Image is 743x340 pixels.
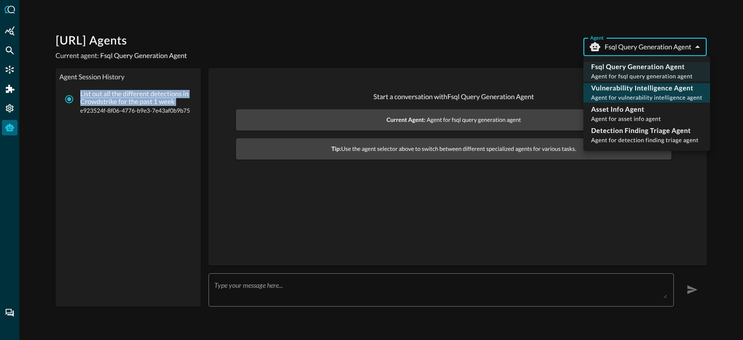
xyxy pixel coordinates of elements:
[591,73,693,80] span: Agent for fsql query generation agent
[591,83,702,93] p: Vulnerability Intelligence Agent
[591,94,702,101] span: Agent for vulnerability intelligence agent
[591,136,698,144] span: Agent for detection finding triage agent
[591,62,693,72] p: Fsql Query Generation Agent
[591,115,661,122] span: Agent for asset info agent
[591,104,661,114] p: Asset Info Agent
[591,126,698,135] p: Detection Finding Triage Agent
